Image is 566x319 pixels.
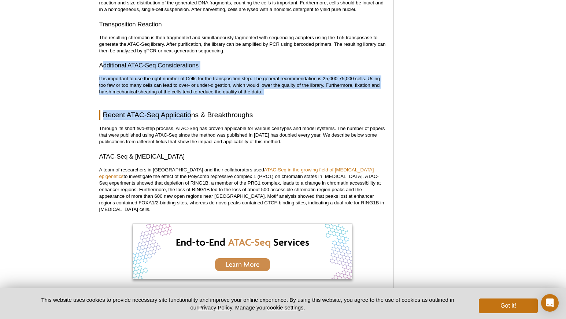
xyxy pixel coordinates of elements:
p: This website uses cookies to provide necessary site functionality and improve your online experie... [29,296,467,311]
p: The resulting chromatin is then fragmented and simultaneously tagmented with sequencing adapters ... [99,34,386,54]
h3: ATAC-Seq & [MEDICAL_DATA] [99,152,386,161]
img: Standard ATAC-Seq services [133,224,352,279]
p: It is important to use the right number of Cells for the transposition step. The general recommen... [99,75,386,95]
h2: Recent ATAC-Seq Applications & Breakthroughs [99,110,386,120]
h3: Transposition Reaction [99,20,386,29]
h3: Additional ATAC-Seq Considerations [99,61,386,70]
div: Open Intercom Messenger [541,294,559,312]
p: A team of researchers in [GEOGRAPHIC_DATA] and their collaborators used to investigate the effect... [99,167,386,213]
button: cookie settings [267,304,303,311]
button: Got it! [479,298,537,313]
a: Privacy Policy [198,304,232,311]
p: Through its short two-step process, ATAC-Seq has proven applicable for various cell types and mod... [99,125,386,145]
